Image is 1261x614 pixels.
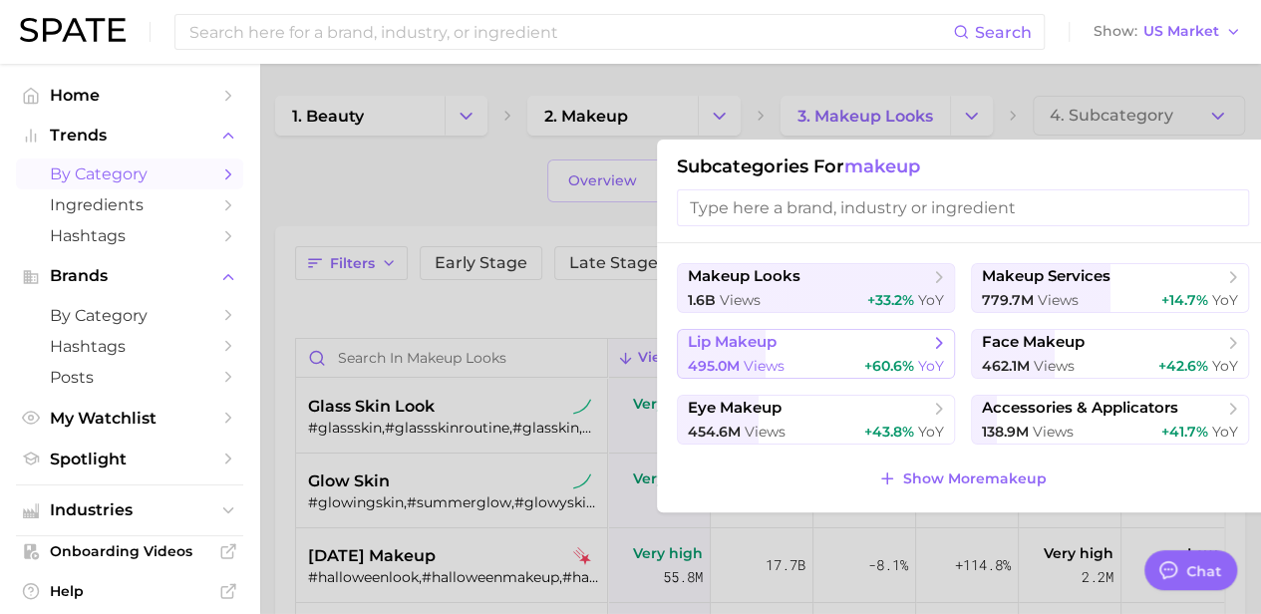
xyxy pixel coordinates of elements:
[16,536,243,566] a: Onboarding Videos
[16,495,243,525] button: Industries
[16,220,243,251] a: Hashtags
[677,155,1249,177] h1: Subcategories for
[1161,291,1208,309] span: +14.7%
[1089,19,1246,45] button: ShowUS Market
[16,80,243,111] a: Home
[50,582,209,600] span: Help
[50,337,209,356] span: Hashtags
[16,261,243,291] button: Brands
[688,267,800,286] span: makeup looks
[971,329,1249,379] button: face makeup462.1m views+42.6% YoY
[1094,26,1137,37] span: Show
[720,291,761,309] span: views
[918,357,944,375] span: YoY
[1161,423,1208,441] span: +41.7%
[50,501,209,519] span: Industries
[16,121,243,151] button: Trends
[1212,291,1238,309] span: YoY
[982,399,1178,418] span: accessories & applicators
[50,86,209,105] span: Home
[50,164,209,183] span: by Category
[844,155,920,177] span: makeup
[50,306,209,325] span: by Category
[16,576,243,606] a: Help
[16,362,243,393] a: Posts
[971,395,1249,445] button: accessories & applicators138.9m views+41.7% YoY
[16,189,243,220] a: Ingredients
[16,444,243,474] a: Spotlight
[677,189,1249,226] input: Type here a brand, industry or ingredient
[1034,357,1075,375] span: views
[16,403,243,434] a: My Watchlist
[864,423,914,441] span: +43.8%
[688,291,716,309] span: 1.6b
[745,423,786,441] span: views
[50,195,209,214] span: Ingredients
[688,423,741,441] span: 454.6m
[1158,357,1208,375] span: +42.6%
[50,226,209,245] span: Hashtags
[971,263,1249,313] button: makeup services779.7m views+14.7% YoY
[918,423,944,441] span: YoY
[1143,26,1219,37] span: US Market
[975,23,1032,42] span: Search
[16,158,243,189] a: by Category
[918,291,944,309] span: YoY
[982,357,1030,375] span: 462.1m
[1038,291,1079,309] span: views
[867,291,914,309] span: +33.2%
[873,464,1051,492] button: Show Moremakeup
[864,357,914,375] span: +60.6%
[903,470,1047,487] span: Show More makeup
[982,423,1029,441] span: 138.9m
[677,263,955,313] button: makeup looks1.6b views+33.2% YoY
[688,399,782,418] span: eye makeup
[20,18,126,42] img: SPATE
[1212,357,1238,375] span: YoY
[677,329,955,379] button: lip makeup495.0m views+60.6% YoY
[16,300,243,331] a: by Category
[50,542,209,560] span: Onboarding Videos
[50,368,209,387] span: Posts
[16,331,243,362] a: Hashtags
[187,15,953,49] input: Search here for a brand, industry, or ingredient
[1033,423,1074,441] span: views
[1212,423,1238,441] span: YoY
[50,450,209,468] span: Spotlight
[677,395,955,445] button: eye makeup454.6m views+43.8% YoY
[50,409,209,428] span: My Watchlist
[982,333,1085,352] span: face makeup
[50,267,209,285] span: Brands
[982,291,1034,309] span: 779.7m
[688,333,777,352] span: lip makeup
[688,357,740,375] span: 495.0m
[982,267,1110,286] span: makeup services
[744,357,785,375] span: views
[50,127,209,145] span: Trends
